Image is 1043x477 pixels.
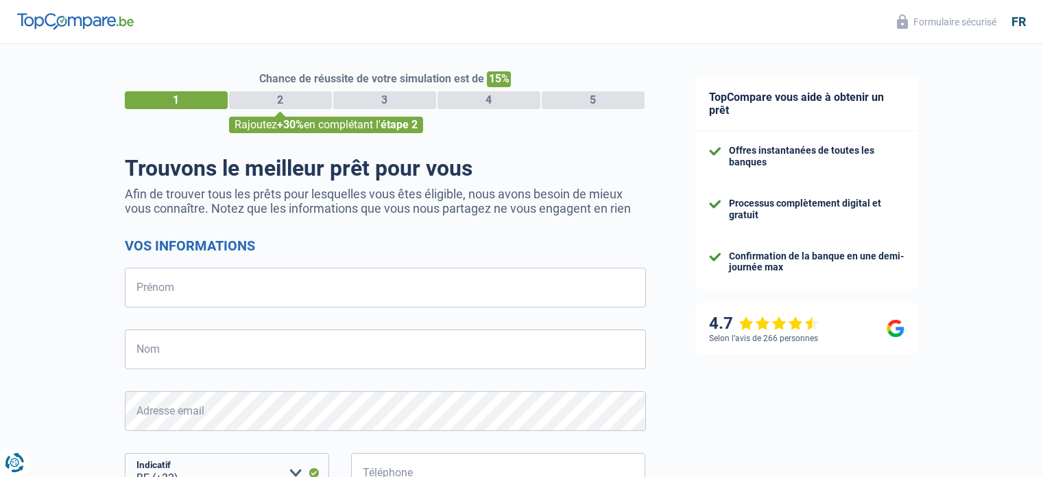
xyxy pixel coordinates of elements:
[889,10,1005,33] button: Formulaire sécurisé
[487,71,511,87] span: 15%
[381,118,418,131] span: étape 2
[709,314,819,334] div: 4.7
[229,91,332,109] div: 2
[277,118,304,131] span: +30%
[125,155,646,181] h1: Trouvons le meilleur prêt pour vous
[229,117,423,133] div: Rajoutez en complétant l'
[333,91,436,109] div: 3
[125,237,646,254] h2: Vos informations
[695,77,918,131] div: TopCompare vous aide à obtenir un prêt
[1011,14,1026,30] div: fr
[125,187,646,216] p: Afin de trouver tous les prêts pour lesquelles vous êtes éligible, nous avons besoin de mieux vou...
[729,251,904,274] div: Confirmation de la banque en une demi-journée max
[709,334,818,343] div: Selon l’avis de 266 personnes
[729,198,904,221] div: Processus complètement digital et gratuit
[125,91,228,109] div: 1
[259,72,484,85] span: Chance de réussite de votre simulation est de
[437,91,540,109] div: 4
[542,91,645,109] div: 5
[17,13,134,30] img: TopCompare Logo
[729,145,904,168] div: Offres instantanées de toutes les banques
